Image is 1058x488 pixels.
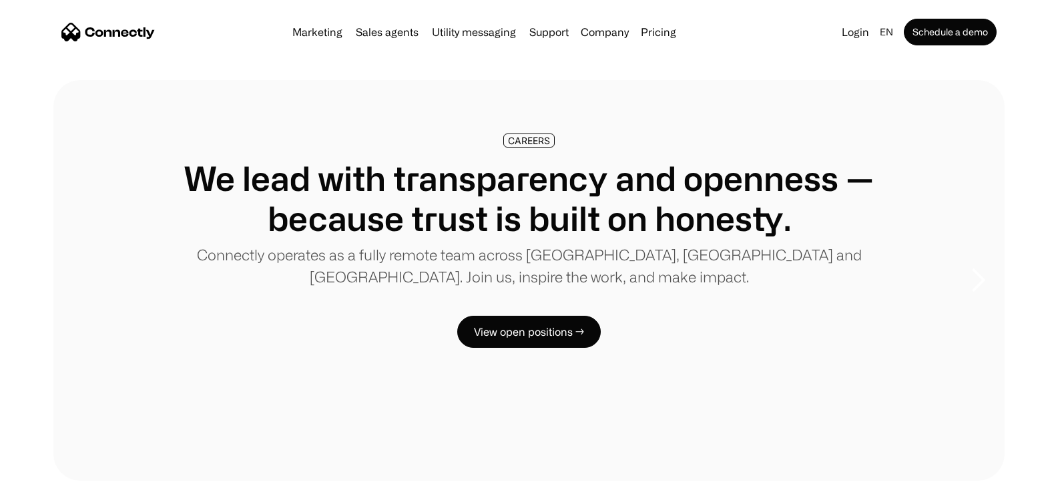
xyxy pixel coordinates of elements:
div: 1 of 8 [53,80,1005,481]
a: home [61,22,155,42]
div: CAREERS [508,136,550,146]
div: Company [577,23,633,41]
a: Utility messaging [427,27,521,37]
a: Support [524,27,574,37]
a: View open positions → [457,316,601,348]
p: Connectly operates as a fully remote team across [GEOGRAPHIC_DATA], [GEOGRAPHIC_DATA] and [GEOGRA... [160,244,898,288]
a: Schedule a demo [904,19,997,45]
a: Pricing [635,27,682,37]
aside: Language selected: English [13,463,80,483]
div: Company [581,23,629,41]
div: carousel [53,80,1005,481]
a: Sales agents [350,27,424,37]
h1: We lead with transparency and openness — because trust is built on honesty. [160,158,898,238]
div: en [880,23,893,41]
a: Login [836,23,874,41]
div: en [874,23,901,41]
ul: Language list [27,465,80,483]
div: next slide [951,214,1005,347]
a: Marketing [287,27,348,37]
